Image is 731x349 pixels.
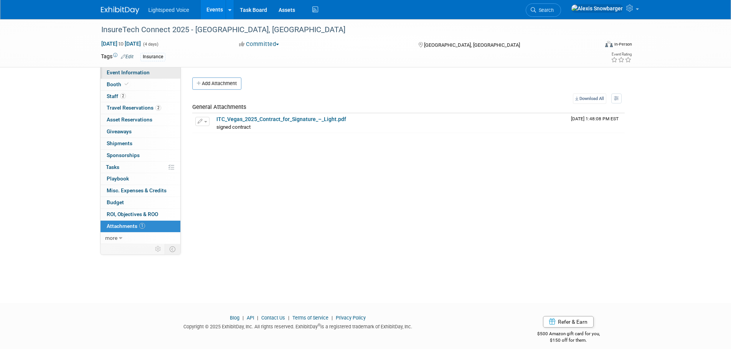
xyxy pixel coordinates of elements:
[105,235,117,241] span: more
[142,42,158,47] span: (4 days)
[149,7,190,13] span: Lightspeed Voice
[165,244,180,254] td: Toggle Event Tabs
[424,42,520,48] span: [GEOGRAPHIC_DATA], [GEOGRAPHIC_DATA]
[336,315,366,321] a: Privacy Policy
[536,7,554,13] span: Search
[107,152,140,158] span: Sponsorships
[101,185,180,197] a: Misc. Expenses & Credits
[241,315,246,321] span: |
[107,223,145,229] span: Attachments
[107,175,129,182] span: Playbook
[121,54,134,59] a: Edit
[286,315,291,321] span: |
[261,315,285,321] a: Contact Us
[107,199,124,205] span: Budget
[568,113,625,133] td: Upload Timestamp
[216,116,346,122] a: ITC_Vegas_2025_Contract_for_Signature_–_Light.pdf
[543,316,594,328] a: Refer & Earn
[101,91,180,102] a: Staff2
[101,138,180,149] a: Shipments
[140,53,165,61] div: Insurance
[101,209,180,220] a: ROI, Objectives & ROO
[101,197,180,208] a: Budget
[101,67,180,79] a: Event Information
[101,150,180,161] a: Sponsorships
[230,315,239,321] a: Blog
[216,124,251,130] span: signed contract
[573,93,606,104] a: Download All
[553,40,632,51] div: Event Format
[611,52,632,56] div: Event Rating
[101,102,180,114] a: Travel Reservations2
[101,79,180,90] a: Booth
[139,223,145,229] span: 1
[192,77,241,90] button: Add Attachment
[107,187,167,193] span: Misc. Expenses & Credits
[152,244,165,254] td: Personalize Event Tab Strip
[507,326,630,343] div: $500 Amazon gift card for you,
[107,211,158,217] span: ROI, Objectives & ROO
[107,93,126,99] span: Staff
[614,41,632,47] div: In-Person
[192,103,246,110] span: General Attachments
[107,69,150,75] span: Event Information
[101,52,134,61] td: Tags
[292,315,328,321] a: Terms of Service
[101,162,180,173] a: Tasks
[125,82,129,86] i: Booth reservation complete
[255,315,260,321] span: |
[120,93,126,99] span: 2
[106,164,119,170] span: Tasks
[507,337,630,344] div: $150 off for them.
[155,105,161,111] span: 2
[571,4,623,13] img: Alexis Snowbarger
[236,40,282,48] button: Committed
[247,315,254,321] a: API
[605,41,613,47] img: Format-Inperson.png
[107,81,130,87] span: Booth
[526,3,561,17] a: Search
[101,321,495,330] div: Copyright © 2025 ExhibitDay, Inc. All rights reserved. ExhibitDay is a registered trademark of Ex...
[571,116,619,121] span: Upload Timestamp
[318,323,320,327] sup: ®
[107,116,152,123] span: Asset Reservations
[101,40,141,47] span: [DATE] [DATE]
[101,126,180,138] a: Giveaways
[107,128,132,134] span: Giveaways
[117,41,125,47] span: to
[107,140,132,146] span: Shipments
[101,114,180,126] a: Asset Reservations
[101,221,180,232] a: Attachments1
[99,23,587,37] div: InsureTech Connect 2025 - [GEOGRAPHIC_DATA], [GEOGRAPHIC_DATA]
[101,173,180,185] a: Playbook
[101,7,139,14] img: ExhibitDay
[330,315,335,321] span: |
[107,105,161,111] span: Travel Reservations
[101,233,180,244] a: more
